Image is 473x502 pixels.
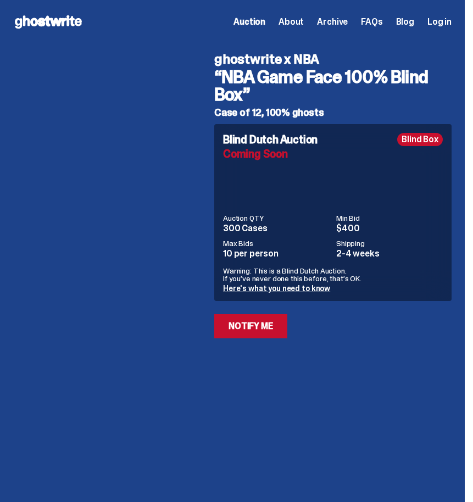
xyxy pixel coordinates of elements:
[361,18,382,26] a: FAQs
[223,283,330,293] a: Here's what you need to know
[223,249,330,258] dd: 10 per person
[214,68,452,103] h3: “NBA Game Face 100% Blind Box”
[223,224,330,233] dd: 300 Cases
[279,18,304,26] a: About
[317,18,348,26] a: Archive
[427,18,452,26] a: Log in
[397,133,443,146] div: Blind Box
[214,53,452,66] h4: ghostwrite x NBA
[214,108,452,118] h5: Case of 12, 100% ghosts
[336,224,443,233] dd: $400
[223,148,443,159] div: Coming Soon
[223,214,330,222] dt: Auction QTY
[396,18,414,26] a: Blog
[214,314,287,338] a: Notify Me
[223,239,330,247] dt: Max Bids
[223,267,443,282] p: Warning: This is a Blind Dutch Auction. If you’ve never done this before, that’s OK.
[336,214,443,222] dt: Min Bid
[336,249,443,258] dd: 2-4 weeks
[233,18,265,26] a: Auction
[223,134,318,145] h4: Blind Dutch Auction
[336,239,443,247] dt: Shipping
